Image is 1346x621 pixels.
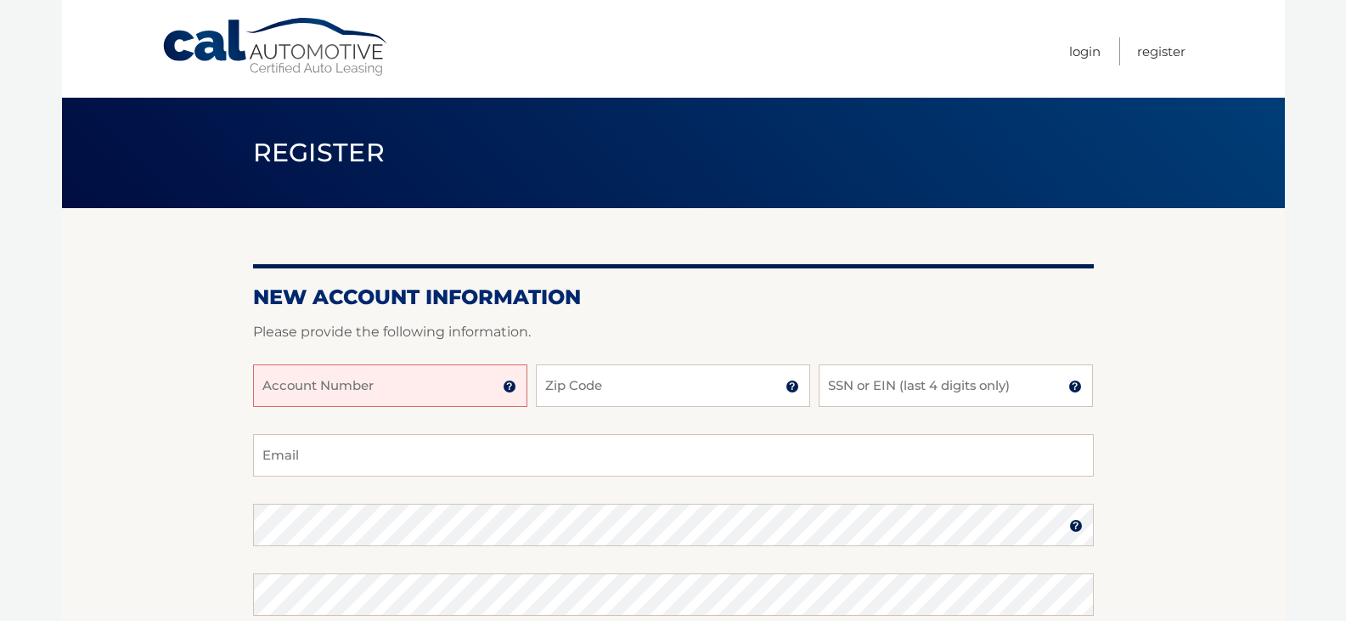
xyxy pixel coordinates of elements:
[253,137,386,168] span: Register
[1068,380,1082,393] img: tooltip.svg
[1137,37,1185,65] a: Register
[503,380,516,393] img: tooltip.svg
[819,364,1093,407] input: SSN or EIN (last 4 digits only)
[536,364,810,407] input: Zip Code
[253,364,527,407] input: Account Number
[786,380,799,393] img: tooltip.svg
[1069,519,1083,533] img: tooltip.svg
[253,434,1094,477] input: Email
[161,17,391,77] a: Cal Automotive
[253,320,1094,344] p: Please provide the following information.
[1069,37,1101,65] a: Login
[253,285,1094,310] h2: New Account Information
